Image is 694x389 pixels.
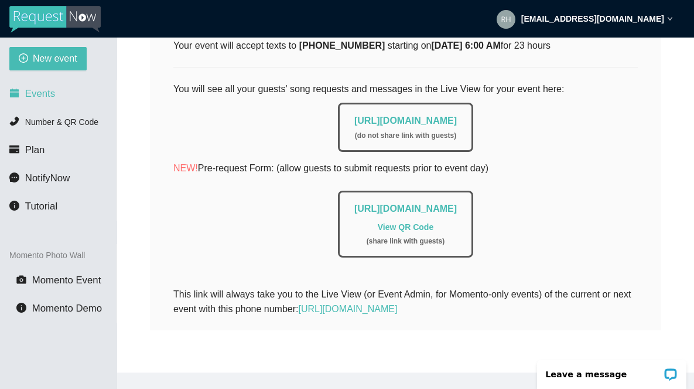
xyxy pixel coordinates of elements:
[9,201,19,211] span: info-circle
[354,130,457,141] div: ( do not share link with guests )
[431,40,500,50] b: [DATE] 6:00 AM
[32,303,102,314] span: Momento Demo
[9,172,19,182] span: message
[9,47,87,70] button: plus-circleNew event
[354,116,457,126] a: [URL][DOMAIN_NAME]
[9,144,19,154] span: credit-card
[19,53,28,65] span: plus-circle
[25,201,57,212] span: Tutorial
[521,14,664,23] strong: [EMAIL_ADDRESS][DOMAIN_NAME]
[32,275,101,286] span: Momento Event
[173,38,638,53] div: Your event will accept texts to starting on for 23 hours
[378,222,433,232] a: View QR Code
[667,16,673,22] span: down
[354,204,457,214] a: [URL][DOMAIN_NAME]
[16,275,26,285] span: camera
[25,117,98,127] span: Number & QR Code
[298,304,397,314] a: [URL][DOMAIN_NAME]
[9,6,101,33] img: RequestNow
[33,51,77,66] span: New event
[25,172,70,184] span: NotifyNow
[354,236,457,247] div: ( share link with guests )
[25,144,45,155] span: Plan
[173,287,638,316] div: This link will always take you to the Live View (or Event Admin, for Momento-only events) of the ...
[25,88,55,99] span: Events
[9,116,19,126] span: phone
[529,352,694,389] iframe: LiveChat chat widget
[299,40,385,50] b: [PHONE_NUMBER]
[497,10,515,29] img: aaa7bb0bfbf9eacfe7a42b5dcf2cbb08
[173,161,638,175] p: Pre-request Form: (allow guests to submit requests prior to event day)
[9,88,19,98] span: calendar
[173,163,198,173] span: NEW!
[16,303,26,313] span: info-circle
[173,82,638,272] div: You will see all your guests' song requests and messages in the Live View for your event here:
